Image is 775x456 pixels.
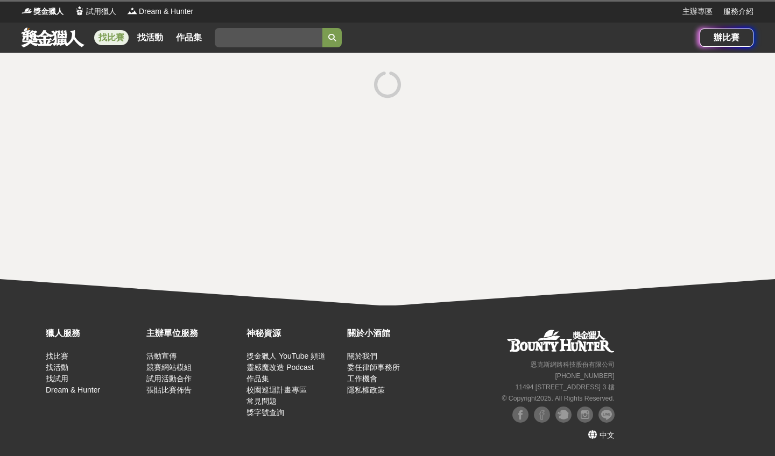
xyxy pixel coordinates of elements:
[512,407,529,423] img: Facebook
[347,374,377,383] a: 工作機會
[700,28,753,47] a: 辦比賽
[515,383,614,391] small: 11494 [STREET_ADDRESS] 3 樓
[74,5,85,16] img: Logo
[33,6,64,17] span: 獎金獵人
[146,352,177,360] a: 活動宣傳
[139,6,193,17] span: Dream & Hunter
[246,386,307,394] a: 校園巡迴計畫專區
[94,30,129,45] a: 找比賽
[127,5,138,16] img: Logo
[531,361,615,368] small: 恩克斯網路科技股份有限公司
[246,363,313,372] a: 靈感魔改造 Podcast
[146,327,242,340] div: 主辦單位服務
[86,6,116,17] span: 試用獵人
[46,327,141,340] div: 獵人服務
[246,374,269,383] a: 作品集
[246,327,342,340] div: 神秘資源
[347,327,442,340] div: 關於小酒館
[682,6,713,17] a: 主辦專區
[133,30,167,45] a: 找活動
[723,6,753,17] a: 服務介紹
[127,6,193,17] a: LogoDream & Hunter
[246,408,284,417] a: 獎字號查詢
[534,407,550,423] img: Facebook
[46,352,68,360] a: 找比賽
[74,6,116,17] a: Logo試用獵人
[598,407,615,423] img: LINE
[246,352,326,360] a: 獎金獵人 YouTube 頻道
[347,352,377,360] a: 關於我們
[22,6,64,17] a: Logo獎金獵人
[146,363,192,372] a: 競賽網站模組
[46,374,68,383] a: 找試用
[555,407,572,423] img: Plurk
[347,363,400,372] a: 委任律師事務所
[46,386,100,394] a: Dream & Hunter
[146,374,192,383] a: 試用活動合作
[347,386,385,394] a: 隱私權政策
[555,372,614,380] small: [PHONE_NUMBER]
[46,363,68,372] a: 找活動
[146,386,192,394] a: 張貼比賽佈告
[502,395,614,402] small: © Copyright 2025 . All Rights Reserved.
[600,431,615,439] span: 中文
[22,5,32,16] img: Logo
[172,30,206,45] a: 作品集
[246,397,277,405] a: 常見問題
[577,407,593,423] img: Instagram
